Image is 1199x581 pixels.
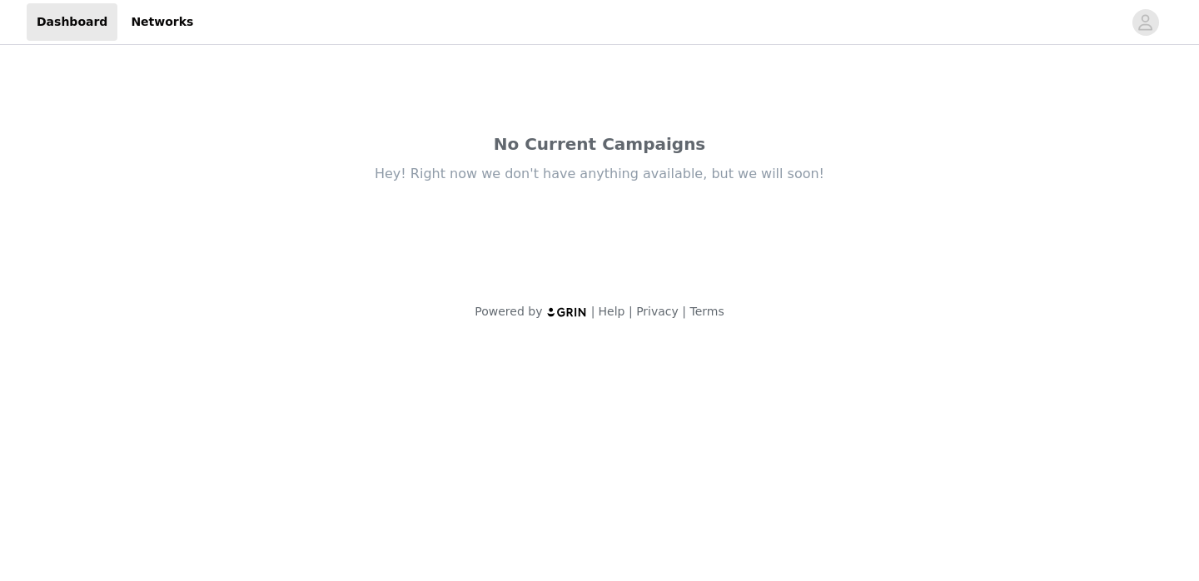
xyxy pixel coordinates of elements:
div: No Current Campaigns [250,132,949,156]
div: avatar [1137,9,1153,36]
a: Help [599,305,625,318]
span: Powered by [475,305,542,318]
img: logo [546,306,588,317]
a: Networks [121,3,203,41]
a: Terms [689,305,724,318]
span: | [591,305,595,318]
span: | [682,305,686,318]
div: Hey! Right now we don't have anything available, but we will soon! [250,165,949,183]
span: | [629,305,633,318]
a: Dashboard [27,3,117,41]
a: Privacy [636,305,679,318]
